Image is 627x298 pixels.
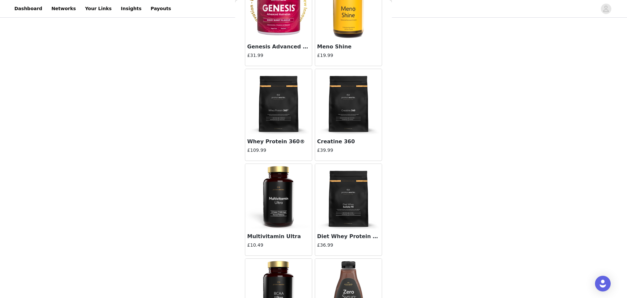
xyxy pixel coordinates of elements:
img: Diet Whey Protein Isolate 90 [316,164,381,229]
a: Payouts [147,1,175,16]
div: avatar [603,4,609,14]
h3: Creatine 360 [317,138,380,146]
h3: Whey Protein 360® [247,138,310,146]
h4: £109.99 [247,147,310,154]
img: Creatine 360 [316,69,381,134]
h4: £10.49 [247,242,310,249]
a: Networks [47,1,80,16]
img: Whey Protein 360® [246,69,311,134]
a: Insights [117,1,145,16]
div: Open Intercom Messenger [595,276,611,291]
h3: Multivitamin Ultra [247,233,310,240]
h3: Genesis Advanced Hydration [247,43,310,51]
a: Your Links [81,1,116,16]
a: Dashboard [10,1,46,16]
h4: £19.99 [317,52,380,59]
h4: £39.99 [317,147,380,154]
img: Multivitamin Ultra [246,164,311,229]
h4: £36.99 [317,242,380,249]
h4: £31.99 [247,52,310,59]
h3: Diet Whey Protein Isolate 90 [317,233,380,240]
h3: Meno Shine [317,43,380,51]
